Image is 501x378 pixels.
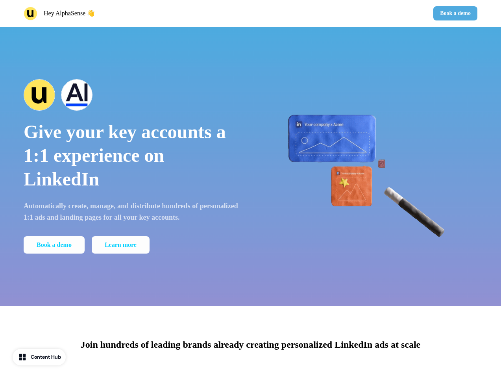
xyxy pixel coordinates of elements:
p: Join hundreds of leading brands already creating personalized LinkedIn ads at scale [81,337,420,352]
button: Book a demo [433,6,477,20]
button: Content Hub [13,349,66,365]
button: Book a demo [24,236,85,254]
div: Content Hub [31,353,61,361]
a: Learn more [92,236,150,254]
p: Hey AlphaSense 👋 [44,9,95,18]
strong: Automatically create, manage, and distribute hundreds of personalized 1:1 ads and landing pages f... [24,202,238,221]
p: Give your key accounts a 1:1 experience on LinkedIn [24,120,240,191]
